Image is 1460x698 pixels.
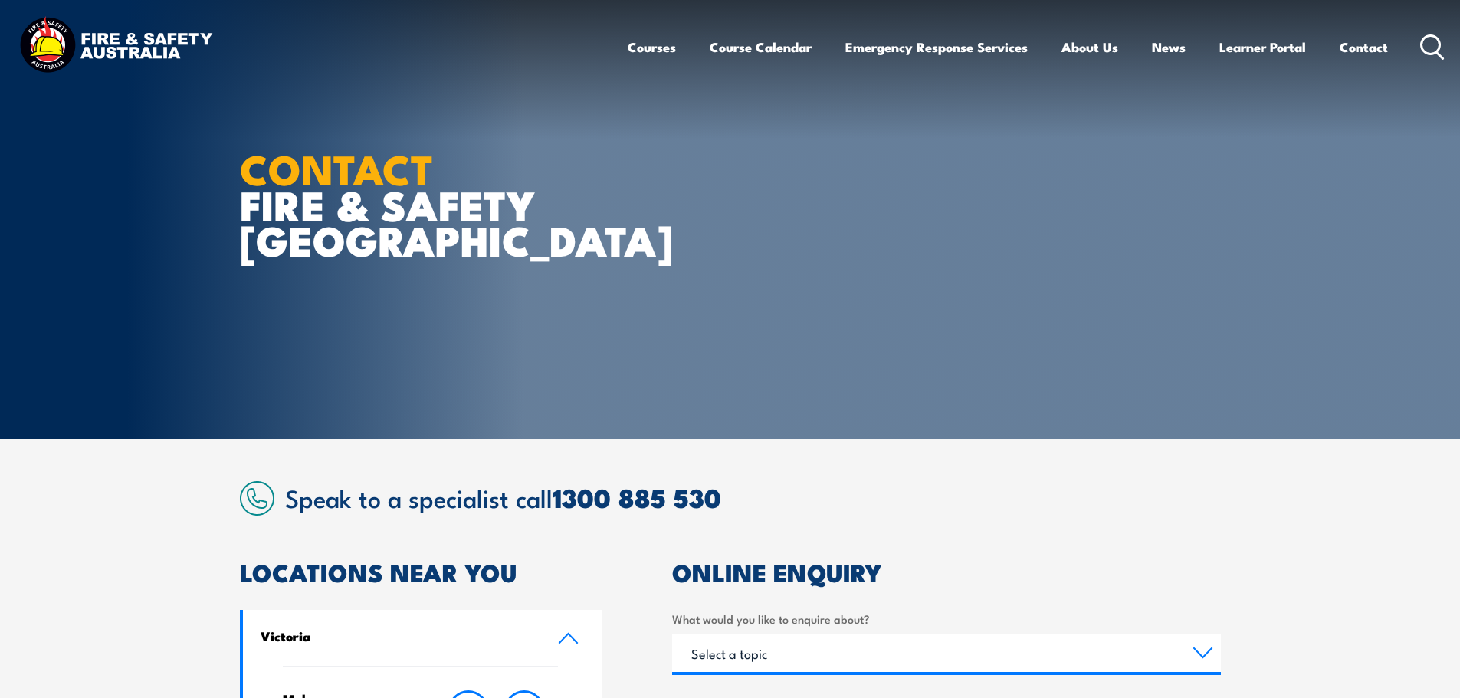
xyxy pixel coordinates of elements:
h2: Speak to a specialist call [285,483,1221,511]
strong: CONTACT [240,136,434,199]
a: Victoria [243,610,603,666]
a: Courses [628,27,676,67]
a: Course Calendar [710,27,812,67]
label: What would you like to enquire about? [672,610,1221,628]
a: Emergency Response Services [845,27,1028,67]
h2: ONLINE ENQUIRY [672,561,1221,582]
a: 1300 885 530 [553,477,721,517]
a: About Us [1061,27,1118,67]
h4: Victoria [261,628,535,644]
a: News [1152,27,1186,67]
a: Learner Portal [1219,27,1306,67]
h1: FIRE & SAFETY [GEOGRAPHIC_DATA] [240,150,618,257]
h2: LOCATIONS NEAR YOU [240,561,603,582]
a: Contact [1340,27,1388,67]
